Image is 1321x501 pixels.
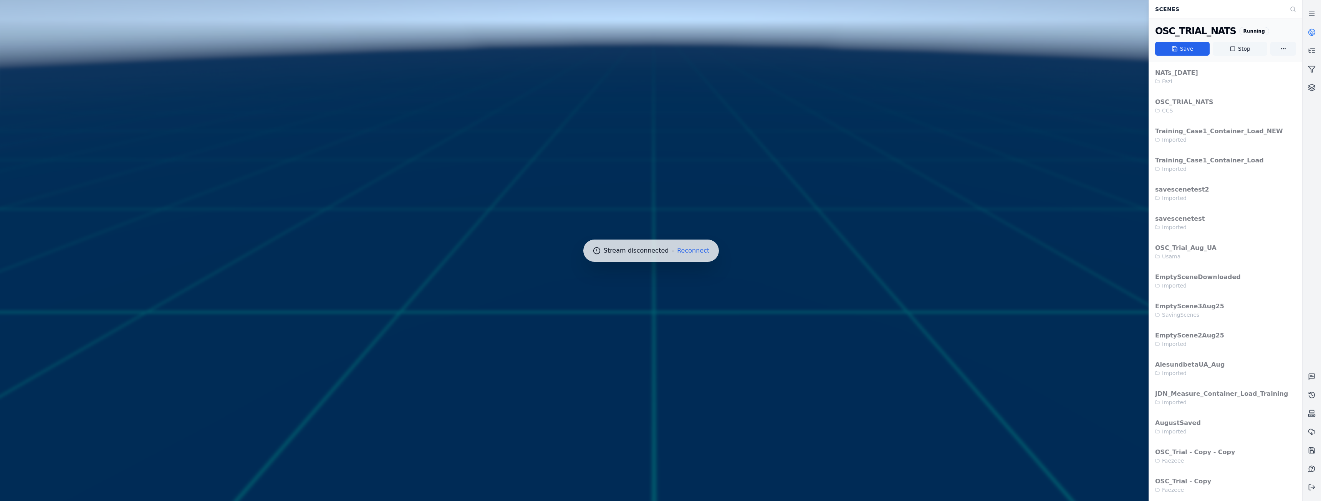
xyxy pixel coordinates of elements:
div: Scenes [1150,2,1285,17]
div: Running [1239,27,1269,35]
button: Save [1155,42,1210,56]
button: Reconnect [677,248,709,254]
div: OSC_TRIAL_NATS [1155,25,1236,37]
button: Stop [1213,42,1267,56]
